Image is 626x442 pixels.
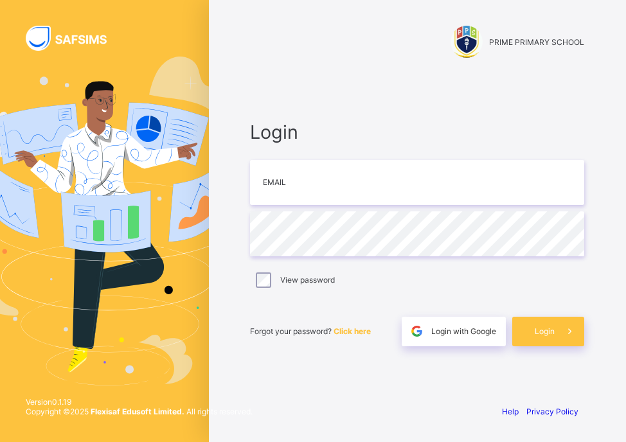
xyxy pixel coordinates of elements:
[431,326,496,336] span: Login with Google
[26,397,253,407] span: Version 0.1.19
[502,407,519,416] a: Help
[26,407,253,416] span: Copyright © 2025 All rights reserved.
[250,326,371,336] span: Forgot your password?
[91,407,184,416] strong: Flexisaf Edusoft Limited.
[489,37,584,47] span: PRIME PRIMARY SCHOOL
[26,26,122,51] img: SAFSIMS Logo
[535,326,555,336] span: Login
[334,326,371,336] a: Click here
[526,407,578,416] a: Privacy Policy
[250,121,584,143] span: Login
[280,275,335,285] label: View password
[409,324,424,339] img: google.396cfc9801f0270233282035f929180a.svg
